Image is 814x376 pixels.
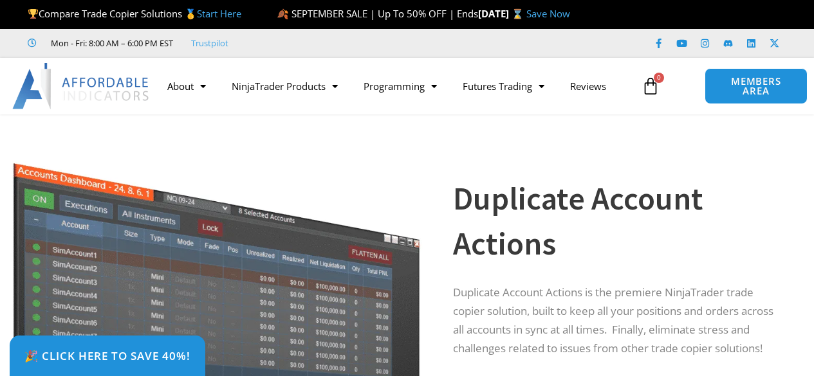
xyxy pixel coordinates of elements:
[28,9,38,19] img: 🏆
[705,68,807,104] a: MEMBERS AREA
[197,7,241,20] a: Start Here
[277,7,478,20] span: 🍂 SEPTEMBER SALE | Up To 50% OFF | Ends
[24,350,190,361] span: 🎉 Click Here to save 40%!
[453,283,782,358] p: Duplicate Account Actions is the premiere NinjaTrader trade copier solution, built to keep all yo...
[557,71,619,101] a: Reviews
[191,35,228,51] a: Trustpilot
[453,176,782,266] h1: Duplicate Account Actions
[718,76,793,96] span: MEMBERS AREA
[351,71,450,101] a: Programming
[12,63,151,109] img: LogoAI | Affordable Indicators – NinjaTrader
[450,71,557,101] a: Futures Trading
[154,71,635,101] nav: Menu
[622,67,679,105] a: 0
[219,71,351,101] a: NinjaTrader Products
[526,7,570,20] a: Save Now
[154,71,219,101] a: About
[654,73,664,83] span: 0
[48,35,173,51] span: Mon - Fri: 8:00 AM – 6:00 PM EST
[10,336,205,376] a: 🎉 Click Here to save 40%!
[478,7,526,20] strong: [DATE] ⌛
[28,7,241,20] span: Compare Trade Copier Solutions 🥇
